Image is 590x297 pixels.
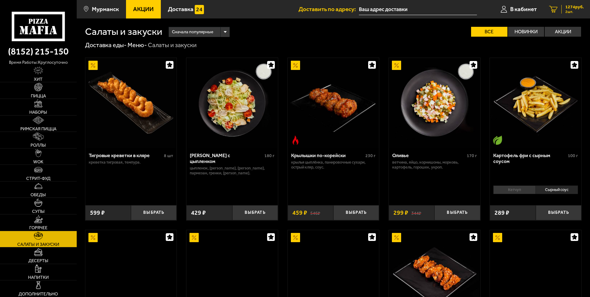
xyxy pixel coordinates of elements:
img: Оливье [389,58,479,148]
li: Сырный соус [535,185,578,194]
p: крылья цыплёнка, панировочные сухари, острый кляр, соус. [291,160,376,170]
img: Акционный [88,233,98,242]
img: Акционный [88,61,98,70]
img: Салат Цезарь с цыпленком [187,58,277,148]
img: Акционный [291,61,300,70]
img: Акционный [392,233,401,242]
p: креветка тигровая, темпура. [89,160,173,165]
input: Ваш адрес доставки [359,4,477,15]
img: Крылышки по-корейски [288,58,378,148]
div: [PERSON_NAME] с цыпленком [190,153,263,164]
span: 170 г [467,153,477,158]
span: 2 шт. [565,10,584,14]
a: АкционныйТигровые креветки в кляре [85,58,177,148]
span: Дополнительно [18,292,58,296]
button: Выбрать [131,205,177,220]
span: Роллы [31,143,46,147]
span: 299 ₽ [393,210,408,216]
img: Акционный [392,61,401,70]
span: В кабинет [510,6,537,12]
span: Обеды [31,193,46,197]
h1: Салаты и закуски [85,27,162,37]
a: Вегетарианское блюдоКартофель фри с сырным соусом [490,58,581,148]
p: ветчина, яйцо, корнишоны, морковь, картофель, горошек, укроп. [392,160,477,170]
span: Пицца [31,94,46,98]
a: Салат Цезарь с цыпленком [186,58,278,148]
img: Картофель фри с сырным соусом [491,58,581,148]
span: Салаты и закуски [17,242,59,246]
a: Меню- [128,41,147,49]
a: АкционныйОливье [389,58,480,148]
span: Римская пицца [20,127,56,131]
s: 344 ₽ [411,210,421,216]
button: Выбрать [434,205,480,220]
button: Выбрать [232,205,278,220]
span: Хит [34,77,43,81]
label: Все [471,27,507,37]
div: Тигровые креветки в кляре [89,153,163,158]
div: 0 [490,183,581,201]
button: Выбрать [536,205,581,220]
span: Десерты [28,258,48,263]
img: Вегетарианское блюдо [493,136,502,145]
span: Сначала популярные [172,26,213,38]
span: Супы [32,209,45,214]
span: 1274 руб. [565,5,584,9]
div: Картофель фри с сырным соусом [493,153,566,164]
span: Стрит-фуд [26,176,51,181]
span: 8 шт [164,153,173,158]
label: Акции [545,27,581,37]
span: 230 г [365,153,376,158]
span: 289 ₽ [494,210,509,216]
a: Доставка еды- [85,41,127,49]
span: Доставить по адресу: [299,6,359,12]
span: 180 г [264,153,275,158]
span: 429 ₽ [191,210,206,216]
img: Акционный [493,233,502,242]
a: АкционныйОстрое блюдоКрылышки по-корейски [288,58,379,148]
span: 599 ₽ [90,210,105,216]
p: цыпленок, [PERSON_NAME], [PERSON_NAME], пармезан, гренки, [PERSON_NAME]. [190,166,275,176]
div: Крылышки по-корейски [291,153,364,158]
span: 459 ₽ [292,210,307,216]
img: Острое блюдо [291,136,300,145]
s: 546 ₽ [310,210,320,216]
li: Кетчуп [493,185,535,194]
img: Акционный [189,233,199,242]
div: Салаты и закуски [148,41,197,49]
span: Горячее [29,226,47,230]
span: Напитки [28,275,49,279]
span: WOK [33,160,43,164]
span: Мурманск [92,6,119,12]
img: 15daf4d41897b9f0e9f617042186c801.svg [195,5,204,14]
img: Тигровые креветки в кляре [86,58,176,148]
span: Наборы [29,110,47,114]
span: 100 г [568,153,578,158]
button: Выбрать [333,205,379,220]
span: Акции [133,6,154,12]
img: Акционный [291,233,300,242]
span: Доставка [168,6,193,12]
label: Новинки [508,27,544,37]
div: Оливье [392,153,465,158]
